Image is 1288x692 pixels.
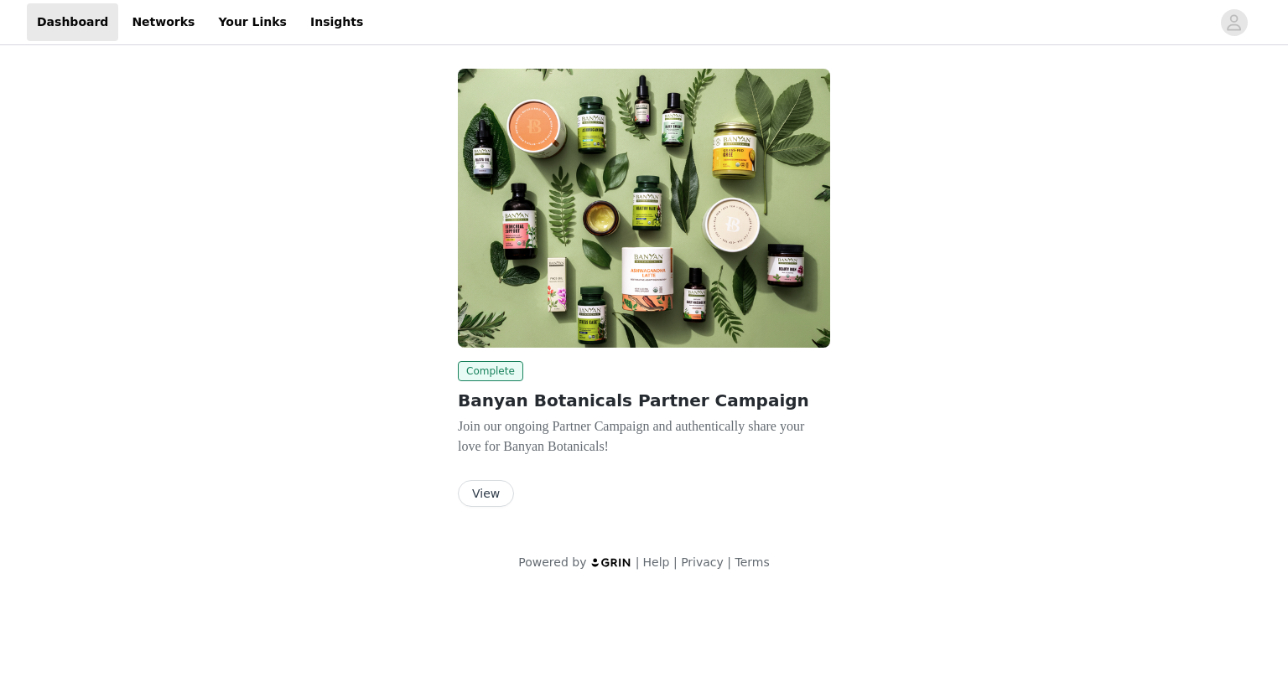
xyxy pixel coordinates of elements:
[458,419,804,453] span: Join our ongoing Partner Campaign and authentically share your love for Banyan Botanicals!
[727,555,731,569] span: |
[636,555,640,569] span: |
[458,480,514,507] button: View
[208,3,297,41] a: Your Links
[673,555,678,569] span: |
[518,555,586,569] span: Powered by
[458,388,830,413] h2: Banyan Botanicals Partner Campaign
[735,555,769,569] a: Terms
[458,69,830,348] img: Banyan Botanicals
[122,3,205,41] a: Networks
[458,361,523,381] span: Complete
[1226,9,1242,36] div: avatar
[458,488,514,500] a: View
[681,555,724,569] a: Privacy
[300,3,373,41] a: Insights
[27,3,118,41] a: Dashboard
[590,557,632,568] img: logo
[643,555,670,569] a: Help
